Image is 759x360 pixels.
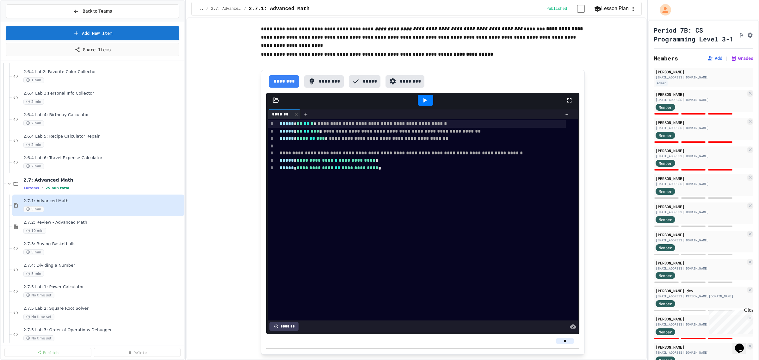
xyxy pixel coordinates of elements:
div: [EMAIL_ADDRESS][DOMAIN_NAME] [656,154,746,158]
div: [PERSON_NAME] [656,316,746,322]
span: 5 min [23,249,44,255]
span: No time set [23,314,54,320]
div: [PERSON_NAME] [656,148,746,153]
span: • [42,185,43,190]
button: Add [707,55,722,61]
button: Lesson Plan [594,5,629,13]
h2: Members [654,54,678,63]
div: [PERSON_NAME] [656,120,746,125]
span: Member [659,301,672,307]
button: Assignment Settings [747,31,753,38]
a: Publish [4,348,91,357]
span: 1 min [23,77,44,83]
span: ... [197,6,204,11]
div: [PERSON_NAME] dev [656,288,746,294]
span: Member [659,245,672,251]
span: 2.6.4 Lab 6: Travel Expense Calculator [23,155,183,161]
div: [PERSON_NAME] [656,176,746,181]
span: 2.7.3: Buying Basketballs [23,241,183,247]
button: Click to see fork details [738,31,744,38]
a: Delete [94,348,181,357]
div: My Account [653,3,673,17]
div: Admin [656,80,668,86]
span: Member [659,217,672,222]
span: / [244,6,246,11]
a: Add New Item [6,26,179,40]
div: [EMAIL_ADDRESS][PERSON_NAME][DOMAIN_NAME] [656,294,746,299]
span: 2.7.1: Advanced Math [249,5,309,13]
span: Member [659,273,672,278]
span: 2.7.1: Advanced Math [23,198,183,204]
iframe: chat widget [732,335,753,354]
span: 25 min total [46,186,69,190]
span: Member [659,104,672,110]
span: Member [659,329,672,335]
div: [PERSON_NAME] [656,91,746,97]
span: 2.7.4: Dividing a Number [23,263,183,268]
span: 2.7.5 Lab 2: Square Root Solver [23,306,183,311]
span: 10 min [23,228,46,234]
div: [PERSON_NAME] [656,232,746,238]
button: Back to Teams [6,4,179,18]
button: Grades [731,55,753,61]
div: [EMAIL_ADDRESS][DOMAIN_NAME] [656,126,746,130]
span: Back to Teams [83,8,112,15]
span: 2.7.5 Lab 1: Power Calculator [23,284,183,290]
div: [PERSON_NAME] [656,344,746,350]
div: [EMAIL_ADDRESS][DOMAIN_NAME] [656,97,746,102]
span: Member [659,133,672,138]
span: Published [546,6,567,11]
span: 2.7: Advanced Math [211,6,241,11]
div: Content is published and visible to students [546,5,592,13]
span: 2.6.4 Lab 5: Recipe Calculator Repair [23,134,183,139]
div: [EMAIL_ADDRESS][DOMAIN_NAME] [656,350,746,355]
div: [PERSON_NAME] [656,204,746,209]
span: 2.6.4 Lab 4: Birthday Calculator [23,112,183,118]
span: 2.6.4 Lab 3:Personal Info Collector [23,91,183,96]
div: [EMAIL_ADDRESS][DOMAIN_NAME] [656,210,746,214]
span: 2.7.5 Lab 3: Order of Operations Debugger [23,327,183,333]
input: publish toggle [570,5,592,13]
span: 10 items [23,186,39,190]
h1: Period 7B: CS Programming Level 3-1 [654,26,736,43]
div: [EMAIL_ADDRESS][DOMAIN_NAME] [656,266,746,271]
span: 2 min [23,142,44,148]
div: [EMAIL_ADDRESS][DOMAIN_NAME] [656,182,746,186]
div: [EMAIL_ADDRESS][DOMAIN_NAME] [656,322,746,327]
span: 5 min [23,271,44,277]
span: 5 min [23,206,44,212]
div: Chat with us now!Close [3,3,44,40]
a: Share Items [6,43,179,56]
span: | [725,54,728,62]
div: [PERSON_NAME] [656,69,751,75]
span: Member [659,189,672,194]
div: [EMAIL_ADDRESS][DOMAIN_NAME] [656,238,746,243]
span: 2 min [23,163,44,169]
span: 2 min [23,99,44,105]
div: [PERSON_NAME] [656,260,746,266]
span: 2.7.2: Review - Advanced Math [23,220,183,225]
span: / [206,6,208,11]
span: 2.6.4 Lab2: Favorite Color Collector [23,69,183,75]
iframe: chat widget [707,307,753,334]
span: Member [659,160,672,166]
span: No time set [23,335,54,341]
span: 2 min [23,120,44,126]
div: [EMAIL_ADDRESS][DOMAIN_NAME] [656,75,751,80]
span: 2.7: Advanced Math [23,177,183,183]
span: No time set [23,292,54,298]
